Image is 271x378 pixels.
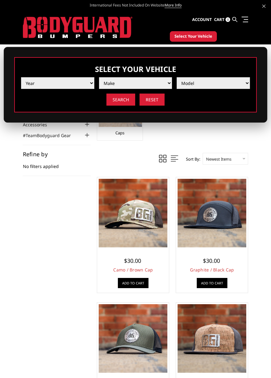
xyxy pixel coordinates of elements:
[178,179,246,247] img: Graphite / Black Cap
[203,257,220,264] span: $30.00
[192,17,212,22] span: Account
[115,130,124,136] a: Caps
[124,257,141,264] span: $30.00
[214,17,225,22] span: Cart
[23,151,91,176] div: No filters applied
[140,94,165,106] input: Reset
[190,267,234,273] a: Graphite / Black Cap
[174,33,212,40] span: Select Your Vehicle
[99,304,167,373] img: Loden / Black Cap
[192,11,212,28] a: Account
[183,154,200,164] label: Sort By:
[178,304,246,373] img: Cork / Charcoal Grey Cap
[118,278,148,288] a: Add to Cart
[99,77,172,89] select: Please select the value from list.
[226,17,230,22] span: 0
[21,77,94,89] select: Please select the value from list.
[23,151,91,157] h5: Refine by
[23,121,55,128] a: Accessories
[170,31,217,42] button: Select Your Vehicle
[113,267,153,273] a: Camo / Brown Cap
[165,2,182,8] a: More Info
[23,17,132,38] img: BODYGUARD BUMPERS
[106,94,135,106] input: Search
[99,179,167,247] img: Camo / Brown Cap
[21,64,250,74] h3: Select Your Vehicle
[214,11,230,28] a: Cart 0
[197,278,227,288] a: Add to Cart
[23,132,79,139] a: #TeamBodyguard Gear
